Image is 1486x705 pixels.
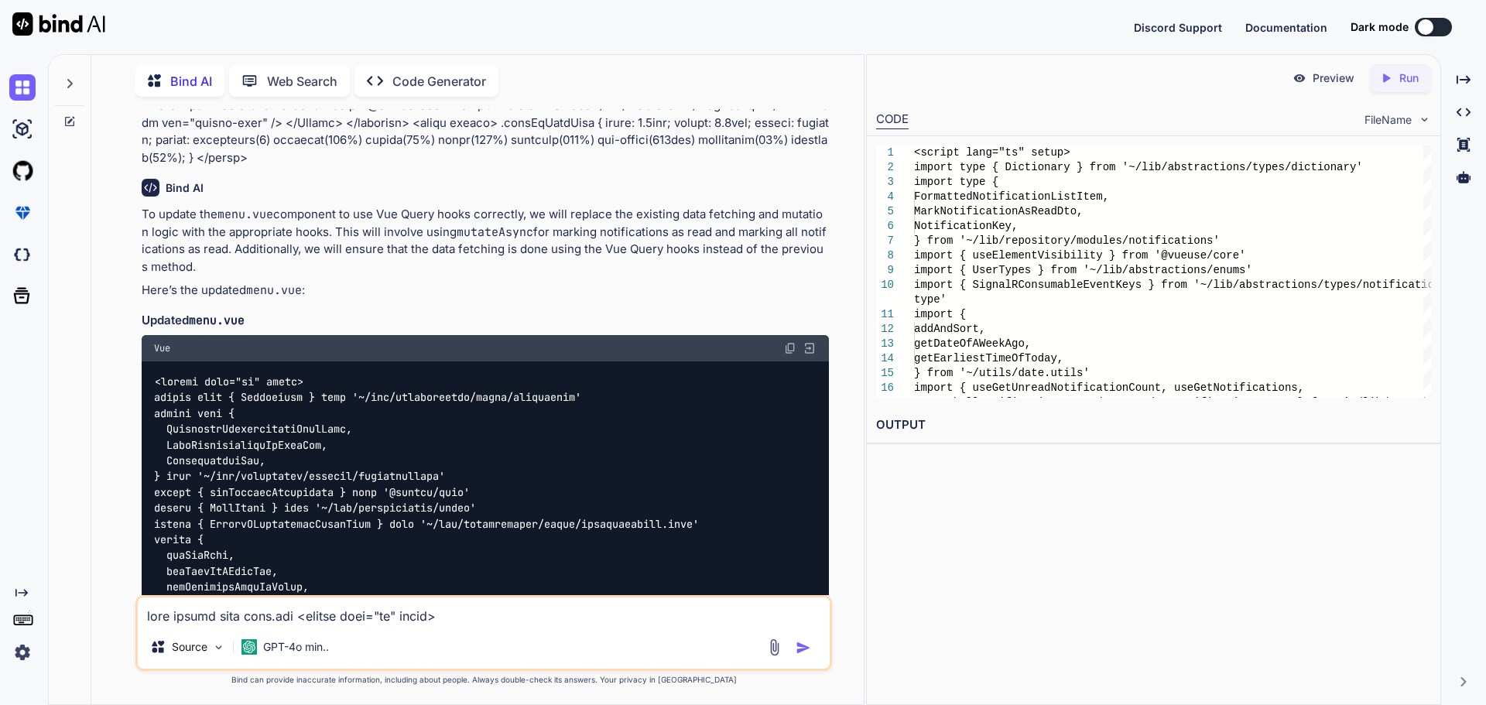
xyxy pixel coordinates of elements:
[1313,70,1354,86] p: Preview
[876,381,894,395] div: 16
[914,176,998,188] span: import type {
[876,219,894,234] div: 6
[876,351,894,366] div: 14
[142,312,829,330] h3: Updated
[9,200,36,226] img: premium
[914,308,966,320] span: import {
[914,146,1070,159] span: <script lang="ts" setup>
[172,639,207,655] p: Source
[392,72,486,91] p: Code Generator
[1239,382,1304,394] span: fications,
[263,639,329,655] p: GPT-4o min..
[246,282,302,298] code: menu.vue
[867,407,1440,443] h2: OUTPUT
[1418,113,1431,126] img: chevron down
[189,313,245,328] code: menu.vue
[914,352,1063,364] span: getEarliestTimeOfToday,
[876,337,894,351] div: 13
[876,145,894,160] div: 1
[914,396,1239,409] span: useMarkAllNotificationsAsRead, useUpdateNotificati
[9,639,36,666] img: settings
[267,72,337,91] p: Web Search
[1239,264,1252,276] span: s'
[876,204,894,219] div: 5
[1239,161,1363,173] span: s/types/dictionary'
[1134,19,1222,36] button: Discord Support
[803,341,817,355] img: Open in Browser
[876,322,894,337] div: 12
[1351,19,1409,35] span: Dark mode
[914,337,1031,350] span: getDateOfAWeekAgo,
[914,205,1083,217] span: MarkNotificationAsReadDto,
[876,366,894,381] div: 15
[142,282,829,299] p: Here’s the updated :
[876,248,894,263] div: 8
[876,190,894,204] div: 4
[9,116,36,142] img: ai-studio
[876,111,909,129] div: CODE
[1239,249,1245,262] span: '
[765,638,783,656] img: attachment
[241,639,257,655] img: GPT-4o mini
[457,224,533,240] code: mutateAsync
[217,207,273,222] code: menu.vue
[12,12,105,36] img: Bind AI
[9,241,36,268] img: darkCloudIdeIcon
[876,307,894,322] div: 11
[1239,279,1453,291] span: abstractions/types/notifications.
[154,342,170,354] span: Vue
[914,367,1090,379] span: } from '~/utils/date.utils'
[876,278,894,293] div: 10
[914,249,1239,262] span: import { useElementVisibility } from '@vueuse/core
[876,160,894,175] div: 2
[914,190,1109,203] span: FormattedNotificationListItem,
[914,323,985,335] span: addAndSort,
[1134,21,1222,34] span: Discord Support
[9,74,36,101] img: chat
[1239,396,1460,409] span: onStatus } from '~/lib/repository/
[1364,112,1412,128] span: FileName
[914,220,1018,232] span: NotificationKey,
[914,279,1239,291] span: import { SignalRConsumableEventKeys } from '~/lib/
[876,263,894,278] div: 9
[142,206,829,275] p: To update the component to use Vue Query hooks correctly, we will replace the existing data fetch...
[914,264,1239,276] span: import { UserTypes } from '~/lib/abstractions/enum
[9,158,36,184] img: githubLight
[1245,21,1327,34] span: Documentation
[784,342,796,354] img: copy
[914,382,1239,394] span: import { useGetUnreadNotificationCount, useGetNoti
[212,641,225,654] img: Pick Models
[914,161,1239,173] span: import type { Dictionary } from '~/lib/abstraction
[135,674,832,686] p: Bind can provide inaccurate information, including about people. Always double-check its answers....
[914,234,1220,247] span: } from '~/lib/repository/modules/notifications'
[796,640,811,655] img: icon
[876,234,894,248] div: 7
[1293,71,1306,85] img: preview
[914,293,947,306] span: type'
[1245,19,1327,36] button: Documentation
[876,175,894,190] div: 3
[1399,70,1419,86] p: Run
[170,72,212,91] p: Bind AI
[166,180,204,196] h6: Bind AI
